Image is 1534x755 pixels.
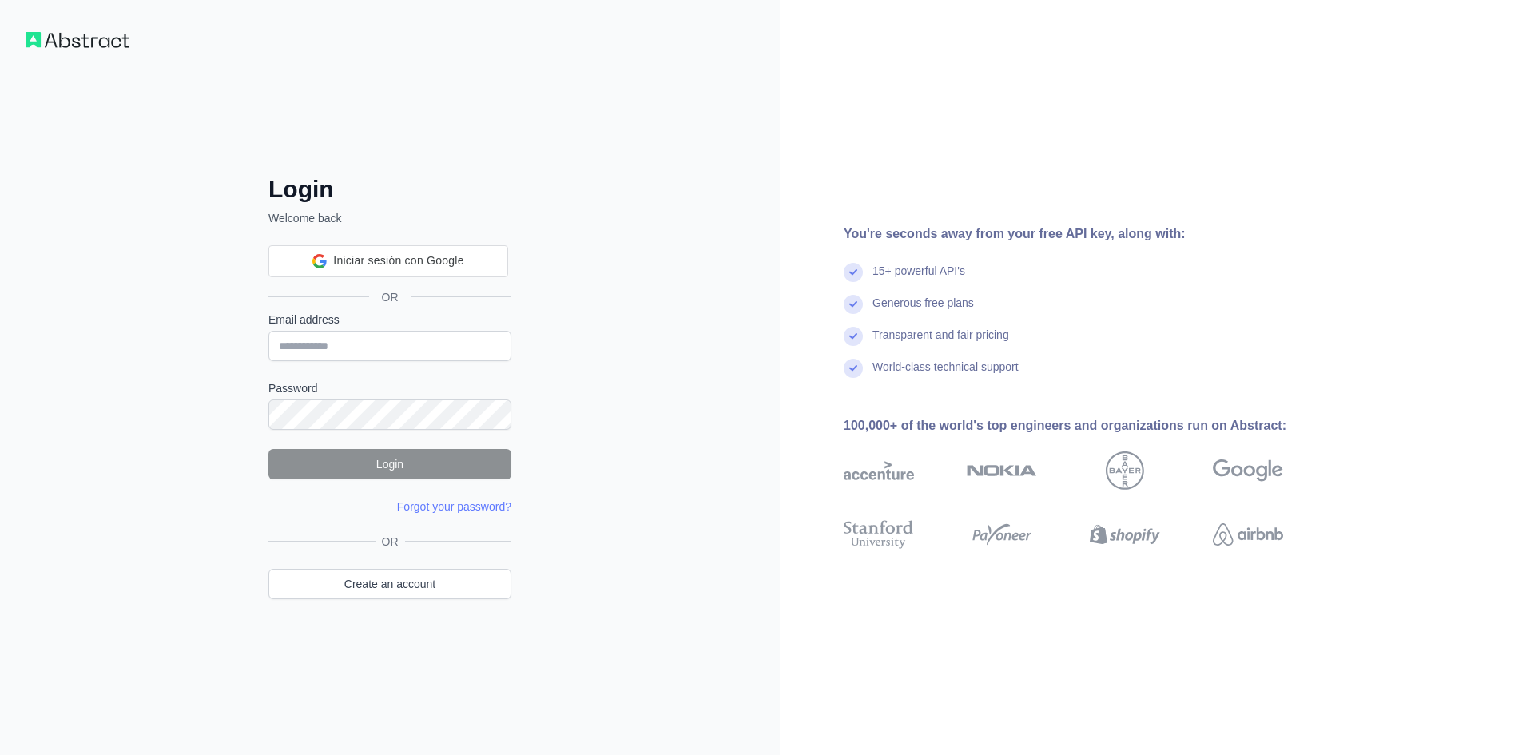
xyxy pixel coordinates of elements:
[844,295,863,314] img: check mark
[268,210,511,226] p: Welcome back
[844,416,1334,435] div: 100,000+ of the world's top engineers and organizations run on Abstract:
[268,245,508,277] div: Iniciar sesión con Google
[268,312,511,328] label: Email address
[844,225,1334,244] div: You're seconds away from your free API key, along with:
[872,263,965,295] div: 15+ powerful API's
[967,517,1037,552] img: payoneer
[333,252,463,269] span: Iniciar sesión con Google
[376,534,405,550] span: OR
[872,359,1019,391] div: World-class technical support
[397,500,511,513] a: Forgot your password?
[26,32,129,48] img: Workflow
[844,517,914,552] img: stanford university
[844,359,863,378] img: check mark
[268,449,511,479] button: Login
[844,263,863,282] img: check mark
[844,327,863,346] img: check mark
[268,175,511,204] h2: Login
[1090,517,1160,552] img: shopify
[369,289,411,305] span: OR
[967,451,1037,490] img: nokia
[872,295,974,327] div: Generous free plans
[844,451,914,490] img: accenture
[268,569,511,599] a: Create an account
[872,327,1009,359] div: Transparent and fair pricing
[268,380,511,396] label: Password
[1106,451,1144,490] img: bayer
[1213,451,1283,490] img: google
[1213,517,1283,552] img: airbnb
